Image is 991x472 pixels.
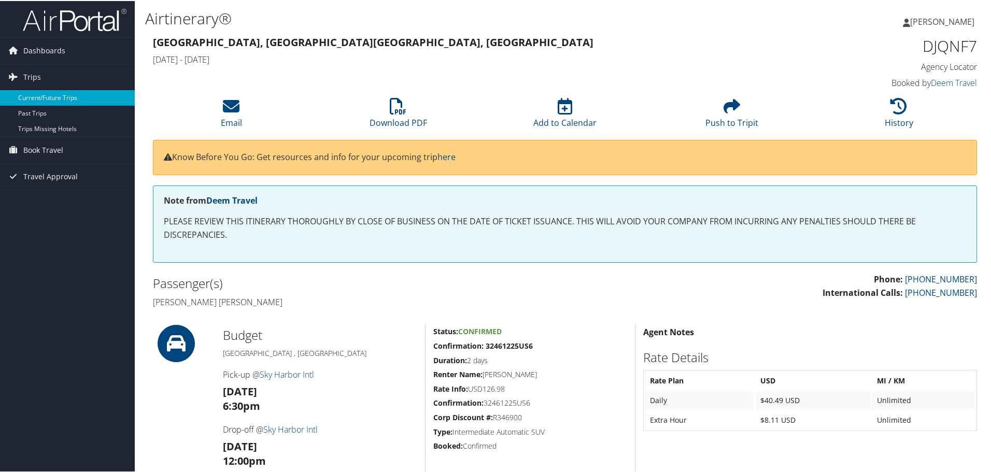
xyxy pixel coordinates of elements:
[223,423,417,434] h4: Drop-off @
[433,325,458,335] strong: Status:
[433,426,627,436] h5: Intermediate Automatic SUV
[705,103,758,127] a: Push to Tripit
[433,368,483,378] strong: Renter Name:
[223,383,257,397] strong: [DATE]
[783,76,977,88] h4: Booked by
[433,397,484,407] strong: Confirmation:
[23,63,41,89] span: Trips
[433,440,627,450] h5: Confirmed
[783,60,977,71] h4: Agency Locator
[903,5,985,36] a: [PERSON_NAME]
[223,347,417,357] h5: [GEOGRAPHIC_DATA] , [GEOGRAPHIC_DATA]
[370,103,427,127] a: Download PDF
[263,423,318,434] a: Sky Harbor Intl
[872,410,975,428] td: Unlimited
[645,410,754,428] td: Extra Hour
[164,194,258,205] strong: Note from
[223,325,417,343] h2: Budget
[433,383,627,393] h5: USD126.98
[206,194,258,205] a: Deem Travel
[23,136,63,162] span: Book Travel
[223,368,417,379] h4: Pick-up @
[643,325,694,337] strong: Agent Notes
[164,214,966,240] p: PLEASE REVIEW THIS ITINERARY THOROUGHLY BY CLOSE OF BUSINESS ON THE DATE OF TICKET ISSUANCE. THIS...
[433,411,493,421] strong: Corp Discount #:
[433,340,533,350] strong: Confirmation: 32461225US6
[872,370,975,389] th: MI / KM
[23,37,65,63] span: Dashboards
[755,410,871,428] td: $8.11 USD
[433,411,627,422] h5: R346900
[905,273,977,284] a: [PHONE_NUMBER]
[433,354,627,365] h5: 2 days
[874,273,903,284] strong: Phone:
[433,354,467,364] strong: Duration:
[872,390,975,409] td: Unlimited
[433,397,627,407] h5: 32461225US6
[783,34,977,56] h1: DJQNF7
[885,103,913,127] a: History
[153,34,593,48] strong: [GEOGRAPHIC_DATA], [GEOGRAPHIC_DATA] [GEOGRAPHIC_DATA], [GEOGRAPHIC_DATA]
[437,150,456,162] a: here
[931,76,977,88] a: Deem Travel
[755,370,871,389] th: USD
[153,295,557,307] h4: [PERSON_NAME] [PERSON_NAME]
[153,53,767,64] h4: [DATE] - [DATE]
[221,103,242,127] a: Email
[755,390,871,409] td: $40.49 USD
[164,150,966,163] p: Know Before You Go: Get resources and info for your upcoming trip
[23,7,126,31] img: airportal-logo.png
[433,368,627,379] h5: [PERSON_NAME]
[153,274,557,291] h2: Passenger(s)
[223,438,257,452] strong: [DATE]
[645,390,754,409] td: Daily
[533,103,597,127] a: Add to Calendar
[458,325,502,335] span: Confirmed
[645,370,754,389] th: Rate Plan
[823,286,903,297] strong: International Calls:
[905,286,977,297] a: [PHONE_NUMBER]
[433,440,463,450] strong: Booked:
[23,163,78,189] span: Travel Approval
[260,368,314,379] a: Sky Harbor Intl
[643,348,977,365] h2: Rate Details
[433,383,468,393] strong: Rate Info:
[433,426,452,436] strong: Type:
[145,7,705,28] h1: Airtinerary®
[223,453,266,467] strong: 12:00pm
[223,398,260,412] strong: 6:30pm
[910,15,974,26] span: [PERSON_NAME]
